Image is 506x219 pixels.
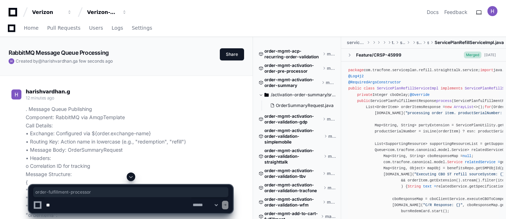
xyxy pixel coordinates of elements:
span: /activation-order-summary/src/main/java/com/tracfone/activation/order/summary/model [271,92,336,98]
span: Created by [16,58,113,64]
span: ServicePlanRefillServiceImpl.java [435,40,504,45]
span: tracfone [392,40,395,45]
span: ArrayList [454,105,474,109]
img: ACg8ocLP8oxJ0EN4w4jw_aoblMRvhB2iYSmTUC3XeFbT4sYd1xVnxg=s96-c [11,89,21,99]
span: master [327,171,336,176]
iframe: Open customer support [483,195,502,215]
span: master [327,51,336,57]
div: Verizon [32,9,63,16]
span: relatedService [465,160,496,164]
span: class [364,86,375,91]
svg: Directory [264,91,269,99]
button: OrderSummaryRequest.java [267,101,334,111]
a: Docs [427,9,439,16]
a: Logs [112,20,123,36]
span: order-mgmt-activation-order-summary [264,77,320,88]
span: order-mgmt-activation-order-validation-simplemobile [264,128,323,145]
div: Feature/CRSP-45999 [356,52,401,58]
span: a few seconds ago [75,58,113,64]
span: serviceplan-refill-straighttalk [347,40,365,45]
span: order-mgmt-activation-order-validation-gdp [264,113,321,125]
span: order-mgmt-acp-recurring-order-validation [264,48,321,60]
span: import [480,68,494,72]
div: Verizon-Clarify-Order-Management [87,9,118,16]
span: process [436,99,451,103]
span: master [327,116,336,122]
span: public [348,86,361,91]
a: Users [89,20,103,36]
span: Home [24,26,39,30]
span: order-mgmt-activation-order-validation-tbv [264,168,321,179]
a: Settings [132,20,152,36]
span: order-mgmt-activation-order-validation-straighttalk [264,148,322,165]
button: Feedback [444,9,467,16]
span: implements [441,86,463,91]
span: master [328,154,336,159]
span: null [462,154,471,158]
span: OrderSummaryRequest.java [276,103,334,108]
span: Pull Requests [47,26,80,30]
span: ServicePlanRefillServiceImpl [377,86,439,91]
span: serviceplan [400,40,405,45]
app-text-character-animate: RabbitMQ Message Queue Processing [9,49,109,56]
span: 12 minutes ago [26,95,54,101]
span: master [327,65,336,71]
span: Users [89,26,103,30]
span: straighttalk [416,40,421,45]
span: for [485,105,491,109]
span: package [348,68,364,72]
span: Service [447,160,462,164]
span: master [328,133,336,139]
span: private [357,93,373,97]
img: ACg8ocLP8oxJ0EN4w4jw_aoblMRvhB2iYSmTUC3XeFbT4sYd1xVnxg=s96-c [487,6,497,16]
img: ACg8ocLP8oxJ0EN4w4jw_aoblMRvhB2iYSmTUC3XeFbT4sYd1xVnxg=s96-c [9,58,14,64]
span: order-mgmt-activation-order-pre-processor [264,63,321,74]
span: @Override [410,93,430,97]
span: = [498,160,500,164]
button: Verizon-Clarify-Order-Management [84,6,130,19]
span: Settings [132,26,152,30]
span: @RequiredArgsConstructor [348,80,401,84]
div: [DATE] [484,52,496,58]
span: master [326,80,336,86]
span: @ [38,58,42,64]
button: Share [220,48,244,60]
span: harishvardhan.g [26,89,70,94]
span: Merged [464,52,481,58]
a: Home [24,20,39,36]
span: public [357,99,370,103]
span: service [427,40,429,45]
button: Verizon [29,6,75,19]
span: Logs [112,26,123,30]
a: Pull Requests [47,20,80,36]
span: @Log4j2 [348,74,364,78]
button: /activation-order-summary/src/main/java/com/tracfone/activation/order/summary/model [259,89,336,101]
span: order-fulfillment-processor [35,189,226,195]
span: harishvardhan.g [42,58,75,64]
span: new [445,105,451,109]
